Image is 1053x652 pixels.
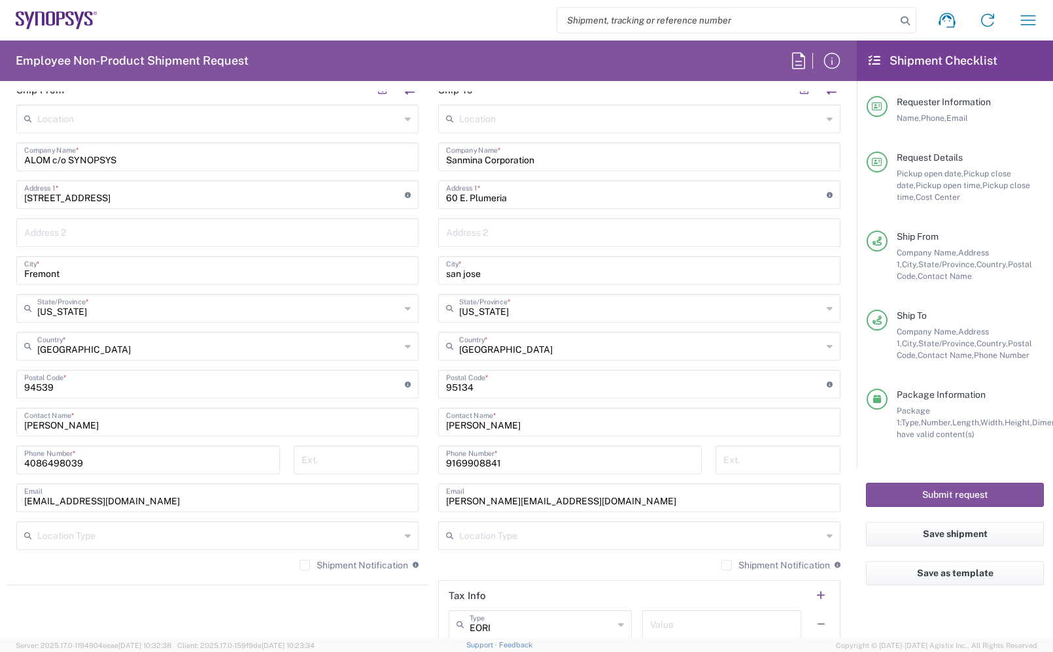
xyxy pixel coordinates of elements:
[901,417,921,427] span: Type,
[836,640,1037,651] span: Copyright © [DATE]-[DATE] Agistix Inc., All Rights Reserved
[897,97,991,107] span: Requester Information
[177,642,315,649] span: Client: 2025.17.0-159f9de
[976,259,1008,269] span: Country,
[902,338,918,348] span: City,
[897,152,963,163] span: Request Details
[918,259,976,269] span: State/Province,
[976,338,1008,348] span: Country,
[918,271,972,281] span: Contact Name
[916,192,960,202] span: Cost Center
[897,310,927,321] span: Ship To
[499,641,532,649] a: Feedback
[721,560,830,570] label: Shipment Notification
[869,53,997,69] h2: Shipment Checklist
[897,406,930,427] span: Package 1:
[1005,417,1032,427] span: Height,
[897,327,958,336] span: Company Name,
[897,113,921,123] span: Name,
[466,641,499,649] a: Support
[262,642,315,649] span: [DATE] 10:23:34
[118,642,171,649] span: [DATE] 10:32:38
[866,522,1044,546] button: Save shipment
[980,417,1005,427] span: Width,
[897,248,958,257] span: Company Name,
[866,483,1044,507] button: Submit request
[974,350,1029,360] span: Phone Number
[897,169,963,178] span: Pickup open date,
[16,53,249,69] h2: Employee Non-Product Shipment Request
[946,113,968,123] span: Email
[16,642,171,649] span: Server: 2025.17.0-1194904eeae
[866,561,1044,585] button: Save as template
[449,589,486,602] h2: Tax Info
[300,560,408,570] label: Shipment Notification
[918,338,976,348] span: State/Province,
[897,231,939,242] span: Ship From
[557,8,896,33] input: Shipment, tracking or reference number
[918,350,974,360] span: Contact Name,
[902,259,918,269] span: City,
[916,180,982,190] span: Pickup open time,
[921,417,952,427] span: Number,
[952,417,980,427] span: Length,
[921,113,946,123] span: Phone,
[897,389,986,400] span: Package Information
